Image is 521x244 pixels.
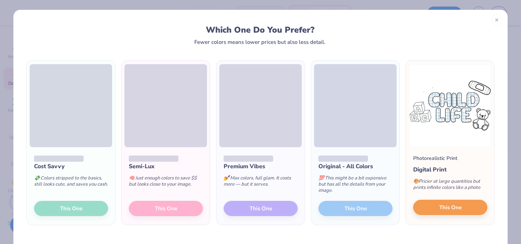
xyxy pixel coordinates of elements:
div: Digital Print [413,165,487,174]
div: Colors stripped to the basics, still looks cute, and saves you cash. [34,171,108,195]
span: 💅 [224,175,229,181]
div: Just enough colors to save $$ but looks close to your image. [129,171,203,195]
div: Original - All Colors [318,162,393,171]
div: Which One Do You Prefer? [33,25,487,35]
div: Semi-Lux [129,162,203,171]
img: Photorealistic preview [409,64,491,147]
div: Max colors, full glam. It costs more — but it serves. [224,171,298,195]
div: This might be a bit expensive but has all the details from your image. [318,171,393,201]
div: Pricier at large quantities but prints infinite colors like a photo [413,174,487,198]
span: 🧠 [129,175,135,181]
div: Cost Savvy [34,162,108,171]
span: 🎨 [413,178,419,185]
span: 💸 [34,175,40,181]
div: Photorealistic Print [413,154,457,162]
div: Premium Vibes [224,162,298,171]
span: This One [439,203,462,212]
div: Fewer colors means lower prices but also less detail. [194,39,326,45]
button: This One [413,200,487,215]
span: 💯 [318,175,324,181]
